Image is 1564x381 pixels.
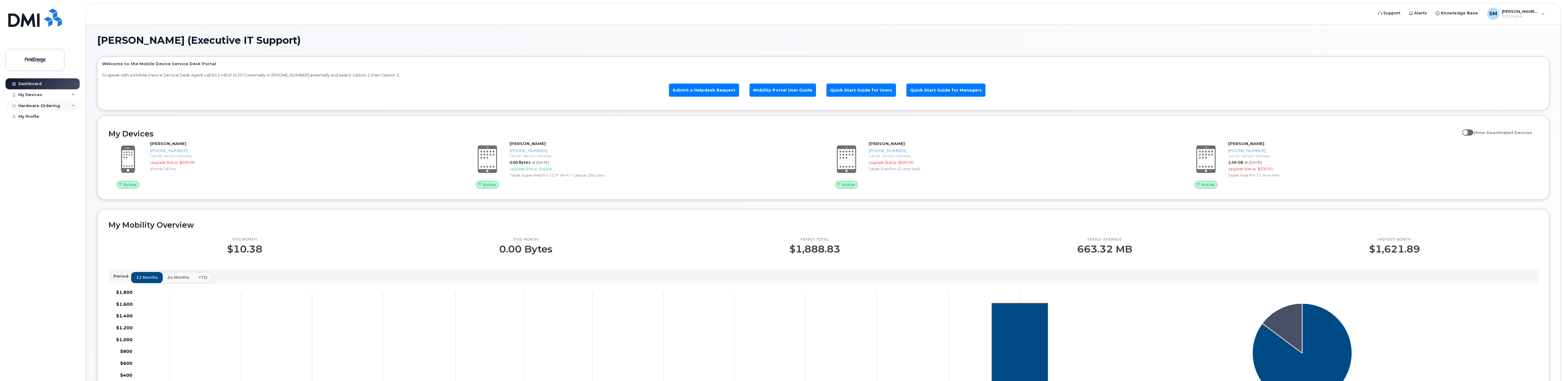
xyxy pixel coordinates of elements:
[1201,182,1215,188] span: Active
[669,84,739,97] a: Submit a Helpdesk Request
[113,273,131,279] p: Period
[1258,166,1273,171] span: $500.00
[869,160,897,165] span: Upgrade Status:
[1462,127,1467,132] input: Show Deactivated Devices
[510,148,818,154] div: [PHONE_NUMBER]
[102,72,1545,78] p: To speak with a Mobile Device Service Desk Agent call 811-HELP (4357) internally or [PHONE_NUMBER...
[116,337,133,342] tspan: $1,000
[150,148,458,154] div: [PHONE_NUMBER]
[199,275,207,280] span: YTD
[150,166,458,171] div: iPhone 16 Pro
[116,325,133,331] tspan: $1,200
[227,244,262,255] p: $10.38
[826,84,896,97] a: Quick Start Guide for Users
[510,153,818,159] div: Carrier: Verizon Wireless
[789,244,840,255] p: $1,888.83
[898,160,913,165] span: $500.00
[97,36,301,45] span: [PERSON_NAME] (Executive IT Support)
[842,182,855,188] span: Active
[108,141,461,189] a: Active[PERSON_NAME][PHONE_NUMBER]Carrier: Verizon WirelessUpgrade Status:$500.00iPhone 16 Pro
[1077,244,1132,255] p: 663.32 MB
[750,84,816,97] a: Mobility Portal User Guide
[1228,160,1243,165] span: 2.49 GB
[483,182,496,188] span: Active
[1537,354,1559,376] iframe: Messenger Launcher
[1228,173,1536,178] div: Tablet iPad Pro 11-Inch (M4)
[1369,244,1420,255] p: $1,621.89
[1228,166,1256,171] span: Upgrade Status:
[869,166,1177,171] div: Tablet iPad Pro 11-Inch (M4)
[116,301,133,307] tspan: $1,600
[120,349,132,354] tspan: $800
[116,289,133,295] tspan: $1,800
[108,129,1459,138] h2: My Devices
[180,160,195,165] span: $500.00
[510,160,530,165] span: 0.00 Bytes
[1228,153,1536,159] div: Carrier: Verizon Wireless
[116,313,133,319] tspan: $1,400
[102,61,1545,67] p: Welcome to the Mobile Device Service Desk Portal
[150,153,458,159] div: Carrier: Verizon Wireless
[167,275,189,280] span: 24 months
[1228,141,1264,146] strong: [PERSON_NAME]
[532,160,549,165] span: at [DATE]
[869,148,1177,154] div: [PHONE_NUMBER]
[120,360,132,366] tspan: $600
[1186,141,1539,189] a: Active[PERSON_NAME][PHONE_NUMBER]Carrier: Verizon Wireless2.49 GBat [DATE]Upgrade Status:$500.00T...
[539,166,552,171] span: Eligible
[510,141,546,146] strong: [PERSON_NAME]
[510,173,818,178] div: Tablet Apple iPad Pro 12.9" Wi-Fi + Cellular (3rd Gen)
[789,237,840,242] p: Yearly total
[108,220,1538,230] h2: My Mobility Overview
[150,141,186,146] strong: [PERSON_NAME]
[869,141,905,146] strong: [PERSON_NAME]
[499,244,552,255] p: 0.00 Bytes
[1473,130,1532,135] span: Show Deactivated Devices
[1369,237,1420,242] p: Highest month
[1077,237,1132,242] p: Yearly average
[1228,148,1536,154] div: [PHONE_NUMBER]
[227,237,262,242] p: This month
[120,372,132,378] tspan: $400
[906,84,985,97] a: Quick Start Guide for Managers
[1244,160,1262,165] span: at [DATE]
[150,160,178,165] span: Upgrade Status:
[510,166,538,171] span: Upgrade Status:
[827,141,1179,189] a: Active[PERSON_NAME][PHONE_NUMBER]Carrier: Verizon WirelessUpgrade Status:$500.00Tablet iPad Pro 1...
[499,237,552,242] p: This month
[123,182,137,188] span: Active
[869,153,1177,159] div: Carrier: Verizon Wireless
[468,141,820,189] a: Active[PERSON_NAME][PHONE_NUMBER]Carrier: Verizon Wireless0.00 Bytesat [DATE]Upgrade Status:Eligi...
